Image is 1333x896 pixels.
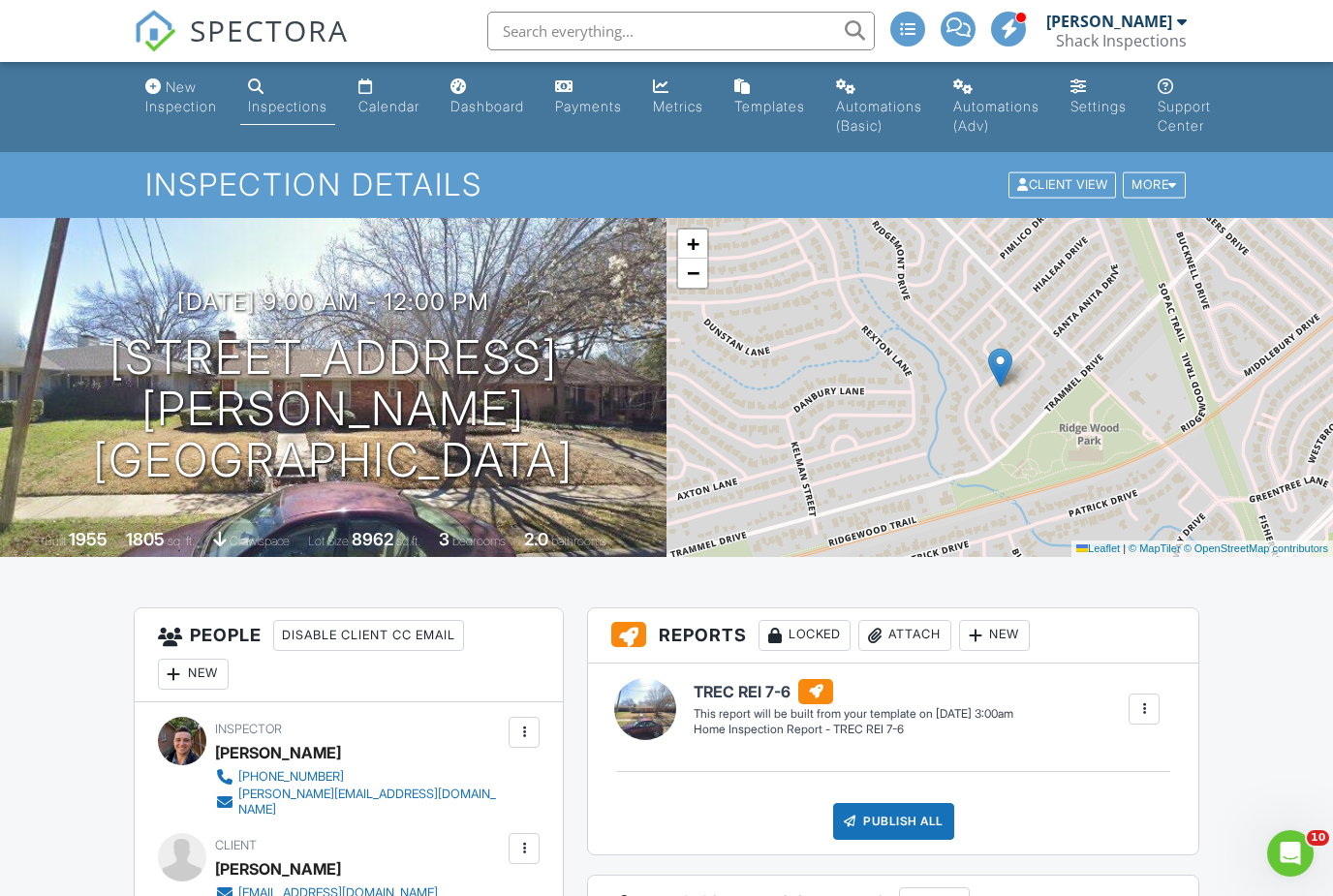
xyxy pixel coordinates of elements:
[833,803,954,840] div: Publish All
[687,232,699,256] span: +
[1046,12,1172,31] div: [PERSON_NAME]
[1056,31,1187,50] div: Shack Inspections
[273,620,464,651] div: Disable Client CC Email
[126,529,165,549] div: 1805
[358,98,419,114] div: Calendar
[308,534,349,548] span: Lot Size
[694,722,1013,738] div: Home Inspection Report - TREC REI 7-6
[1123,172,1186,199] div: More
[487,12,875,50] input: Search everything...
[452,534,506,548] span: bedrooms
[653,98,703,114] div: Metrics
[238,769,344,785] div: [PHONE_NUMBER]
[1123,542,1126,554] span: |
[138,70,225,125] a: New Inspection
[524,529,548,549] div: 2.0
[135,608,564,702] h3: People
[1150,70,1219,144] a: Support Center
[134,26,349,67] a: SPECTORA
[352,529,393,549] div: 8962
[1063,70,1134,125] a: Settings
[727,70,813,125] a: Templates
[858,620,951,651] div: Attach
[215,767,505,787] a: [PHONE_NUMBER]
[240,70,335,125] a: Inspections
[678,230,707,259] a: Zoom in
[1158,98,1211,134] div: Support Center
[836,98,922,134] div: Automations (Basic)
[248,98,327,114] div: Inspections
[555,98,622,114] div: Payments
[678,259,707,288] a: Zoom out
[588,608,1198,664] h3: Reports
[828,70,930,144] a: Automations (Basic)
[215,722,282,736] span: Inspector
[351,70,427,125] a: Calendar
[168,534,195,548] span: sq. ft.
[215,787,505,818] a: [PERSON_NAME][EMAIL_ADDRESS][DOMAIN_NAME]
[396,534,420,548] span: sq.ft.
[1307,830,1329,846] span: 10
[439,529,449,549] div: 3
[645,70,711,125] a: Metrics
[694,679,1013,704] h6: TREC REI 7-6
[177,289,489,315] h3: [DATE] 9:00 am - 12:00 pm
[694,706,1013,722] div: This report will be built from your template on [DATE] 3:00am
[1129,542,1181,554] a: © MapTiler
[547,70,630,125] a: Payments
[190,10,349,50] span: SPECTORA
[145,168,1187,201] h1: Inspection Details
[1007,176,1121,191] a: Client View
[230,534,290,548] span: crawlspace
[988,348,1012,387] img: Marker
[215,838,257,852] span: Client
[134,10,176,52] img: The Best Home Inspection Software - Spectora
[31,332,635,485] h1: [STREET_ADDRESS][PERSON_NAME] [GEOGRAPHIC_DATA]
[215,738,341,767] div: [PERSON_NAME]
[145,78,217,114] div: New Inspection
[1184,542,1328,554] a: © OpenStreetMap contributors
[1008,172,1116,199] div: Client View
[551,534,606,548] span: bathrooms
[69,529,108,549] div: 1955
[687,261,699,285] span: −
[450,98,524,114] div: Dashboard
[443,70,532,125] a: Dashboard
[158,659,229,690] div: New
[945,70,1047,144] a: Automations (Advanced)
[759,620,851,651] div: Locked
[959,620,1030,651] div: New
[953,98,1039,134] div: Automations (Adv)
[734,98,805,114] div: Templates
[1070,98,1127,114] div: Settings
[215,854,341,883] div: [PERSON_NAME]
[1076,542,1120,554] a: Leaflet
[238,787,505,818] div: [PERSON_NAME][EMAIL_ADDRESS][DOMAIN_NAME]
[45,534,66,548] span: Built
[1267,830,1314,877] iframe: Intercom live chat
